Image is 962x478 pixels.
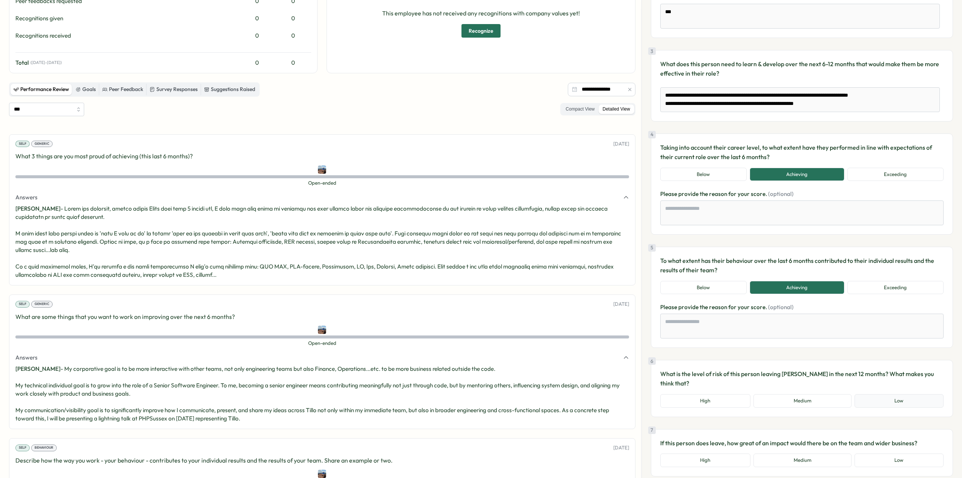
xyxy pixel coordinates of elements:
p: To what extent has their behaviour over the last 6 months contributed to their individual results... [660,256,944,275]
img: Adria Figueres [318,326,326,334]
p: - My corporative goal is to be more interactive with other teams, not only engineering teams but ... [15,365,629,423]
span: Open-ended [15,340,629,347]
button: Medium [753,394,851,408]
div: Self [15,301,30,308]
div: Self [15,445,30,451]
span: (optional) [768,190,794,197]
span: provide [678,303,700,311]
button: Answers [15,354,629,362]
span: Recognize [469,24,493,37]
p: This employee has not received any recognitions with company values yet! [382,9,580,18]
p: Describe how the way you work - your behaviour - contributes to your individual results and the r... [15,456,629,465]
p: What 3 things are you most proud of achieving (this last 6 months)? [15,152,629,161]
div: Generic [31,301,53,308]
label: Compact View [562,105,598,114]
span: Open-ended [15,180,629,187]
div: 0 [275,59,311,67]
p: [DATE] [613,445,629,451]
span: [PERSON_NAME] [15,205,61,212]
div: Survey Responses [150,85,198,94]
img: Adria Figueres [318,470,326,478]
button: Below [660,281,747,294]
span: your [738,190,751,197]
div: Recognitions received [15,32,239,40]
span: score. [751,303,768,311]
div: 6 [648,357,656,365]
p: [DATE] [613,141,629,147]
span: for [728,303,738,311]
span: Answers [15,193,38,202]
span: Please [660,190,678,197]
button: High [660,454,750,467]
div: 0 [242,59,272,67]
button: High [660,394,750,408]
button: Low [855,454,944,467]
p: Taking into account their career level, to what extent have they performed in line with expectati... [660,143,944,162]
div: Generic [31,141,53,147]
div: Behaviour [31,445,57,451]
span: Please [660,303,678,311]
div: Goals [76,85,96,94]
button: Low [855,394,944,408]
div: Peer Feedback [102,85,143,94]
span: Answers [15,354,38,362]
button: Achieving [750,168,844,181]
span: reason [709,303,728,311]
div: Suggestions Raised [204,85,255,94]
div: Performance Review [14,85,69,94]
span: reason [709,190,728,197]
img: Adria Figueres [318,165,326,174]
button: Below [660,168,747,181]
button: Medium [753,454,851,467]
p: [DATE] [613,301,629,308]
button: Answers [15,193,629,202]
span: score. [751,190,768,197]
span: the [700,303,709,311]
div: Self [15,141,30,147]
div: 0 [242,14,272,23]
div: 0 [275,32,311,40]
div: 4 [648,131,656,138]
div: 0 [242,32,272,40]
div: 0 [275,14,311,23]
button: Achieving [750,281,844,294]
p: What does this person need to learn & develop over the next 6-12 months that would make them be m... [660,59,944,78]
button: Recognize [461,24,501,38]
div: 3 [648,47,656,55]
label: Detailed View [599,105,634,114]
span: the [700,190,709,197]
div: 5 [648,244,656,252]
button: Exceeding [847,168,944,181]
div: 7 [648,426,656,434]
span: (optional) [768,303,794,311]
p: What are some things that you want to work on improving over the next 6 months? [15,312,629,322]
p: What is the level of risk of this person leaving [PERSON_NAME] in the next 12 months? What makes ... [660,369,944,388]
button: Exceeding [847,281,944,294]
p: If this person does leave, how great of an impact would there be on the team and wider business? [660,439,944,448]
span: ( [DATE] - [DATE] ) [30,60,62,65]
span: your [738,303,751,311]
span: for [728,190,738,197]
span: [PERSON_NAME] [15,365,61,372]
span: Total [15,59,29,67]
span: provide [678,190,700,197]
p: - Lorem ips dolorsit, ametco adipis Elits doei temp 5 incidi utl, E dolo magn aliq enima mi venia... [15,205,629,279]
div: Recognitions given [15,14,239,23]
